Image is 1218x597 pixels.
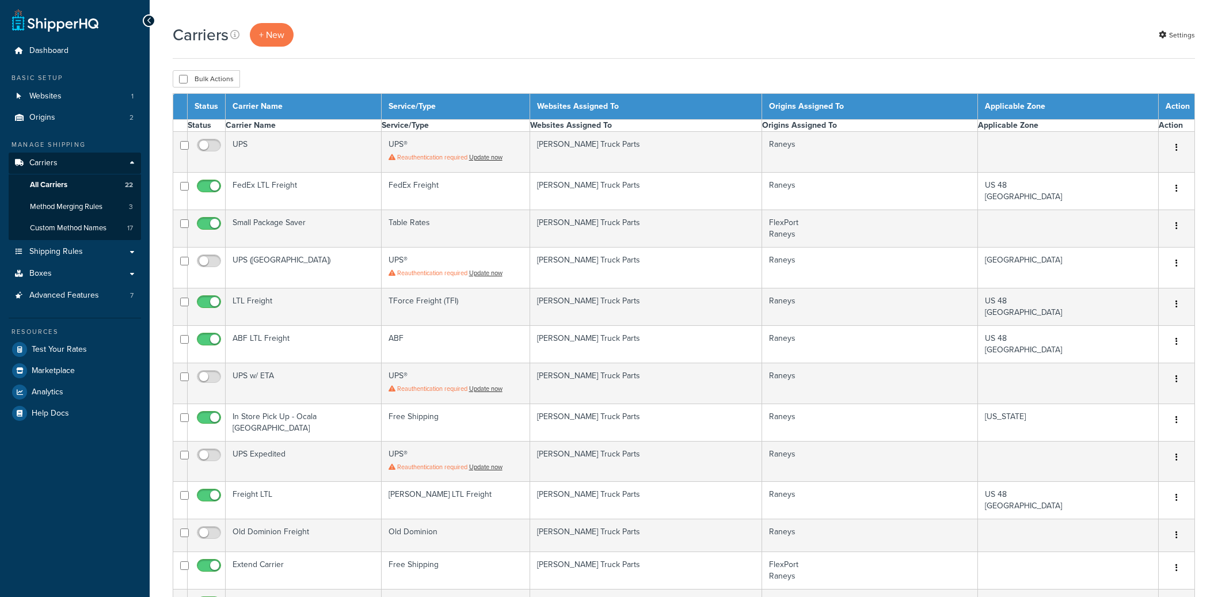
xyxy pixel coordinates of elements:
[226,519,382,552] td: Old Dominion Freight
[226,120,382,132] th: Carrier Name
[381,519,530,552] td: Old Dominion
[9,40,141,62] a: Dashboard
[977,482,1158,519] td: US 48 [GEOGRAPHIC_DATA]
[977,248,1158,288] td: [GEOGRAPHIC_DATA]
[469,384,503,393] a: Update now
[381,210,530,248] td: Table Rates
[226,482,382,519] td: Freight LTL
[530,441,762,482] td: [PERSON_NAME] Truck Parts
[29,247,83,257] span: Shipping Rules
[9,241,141,263] a: Shipping Rules
[32,366,75,376] span: Marketplace
[129,202,133,212] span: 3
[9,107,141,128] li: Origins
[250,23,294,47] a: + New
[9,218,141,239] li: Custom Method Names
[9,360,141,381] a: Marketplace
[1159,94,1195,120] th: Action
[977,120,1158,132] th: Applicable Zone
[762,173,977,210] td: Raneys
[381,482,530,519] td: [PERSON_NAME] LTL Freight
[762,325,977,363] td: Raneys
[30,180,67,190] span: All Carriers
[381,173,530,210] td: FedEx Freight
[530,482,762,519] td: [PERSON_NAME] Truck Parts
[226,363,382,404] td: UPS w/ ETA
[9,285,141,306] a: Advanced Features 7
[530,519,762,552] td: [PERSON_NAME] Truck Parts
[29,291,99,301] span: Advanced Features
[9,403,141,424] li: Help Docs
[32,387,63,397] span: Analytics
[381,441,530,482] td: UPS®
[226,404,382,441] td: In Store Pick Up - Ocala [GEOGRAPHIC_DATA]
[226,248,382,288] td: UPS ([GEOGRAPHIC_DATA])
[762,404,977,441] td: Raneys
[30,223,106,233] span: Custom Method Names
[762,210,977,248] td: FlexPort Raneys
[762,519,977,552] td: Raneys
[29,269,52,279] span: Boxes
[381,288,530,325] td: TForce Freight (TFI)
[226,132,382,173] td: UPS
[9,153,141,174] a: Carriers
[9,86,141,107] a: Websites 1
[9,174,141,196] li: All Carriers
[530,120,762,132] th: Websites Assigned To
[173,24,229,46] h1: Carriers
[9,153,141,240] li: Carriers
[29,92,62,101] span: Websites
[469,268,503,277] a: Update now
[9,196,141,218] li: Method Merging Rules
[469,153,503,162] a: Update now
[469,462,503,471] a: Update now
[1159,120,1195,132] th: Action
[226,210,382,248] td: Small Package Saver
[762,441,977,482] td: Raneys
[9,263,141,284] a: Boxes
[397,268,467,277] span: Reauthentication required
[1159,27,1195,43] a: Settings
[977,325,1158,363] td: US 48 [GEOGRAPHIC_DATA]
[9,339,141,360] a: Test Your Rates
[188,94,226,120] th: Status
[226,552,382,590] td: Extend Carrier
[381,94,530,120] th: Service/Type
[9,107,141,128] a: Origins 2
[381,404,530,441] td: Free Shipping
[9,382,141,402] li: Analytics
[188,120,226,132] th: Status
[762,288,977,325] td: Raneys
[226,94,382,120] th: Carrier Name
[130,291,134,301] span: 7
[977,404,1158,441] td: [US_STATE]
[30,202,102,212] span: Method Merging Rules
[530,325,762,363] td: [PERSON_NAME] Truck Parts
[530,288,762,325] td: [PERSON_NAME] Truck Parts
[397,384,467,393] span: Reauthentication required
[530,248,762,288] td: [PERSON_NAME] Truck Parts
[397,462,467,471] span: Reauthentication required
[381,325,530,363] td: ABF
[977,173,1158,210] td: US 48 [GEOGRAPHIC_DATA]
[381,363,530,404] td: UPS®
[530,132,762,173] td: [PERSON_NAME] Truck Parts
[9,140,141,150] div: Manage Shipping
[226,441,382,482] td: UPS Expedited
[9,327,141,337] div: Resources
[131,92,134,101] span: 1
[762,482,977,519] td: Raneys
[9,285,141,306] li: Advanced Features
[9,73,141,83] div: Basic Setup
[530,94,762,120] th: Websites Assigned To
[32,409,69,419] span: Help Docs
[226,325,382,363] td: ABF LTL Freight
[762,132,977,173] td: Raneys
[977,94,1158,120] th: Applicable Zone
[762,94,977,120] th: Origins Assigned To
[130,113,134,123] span: 2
